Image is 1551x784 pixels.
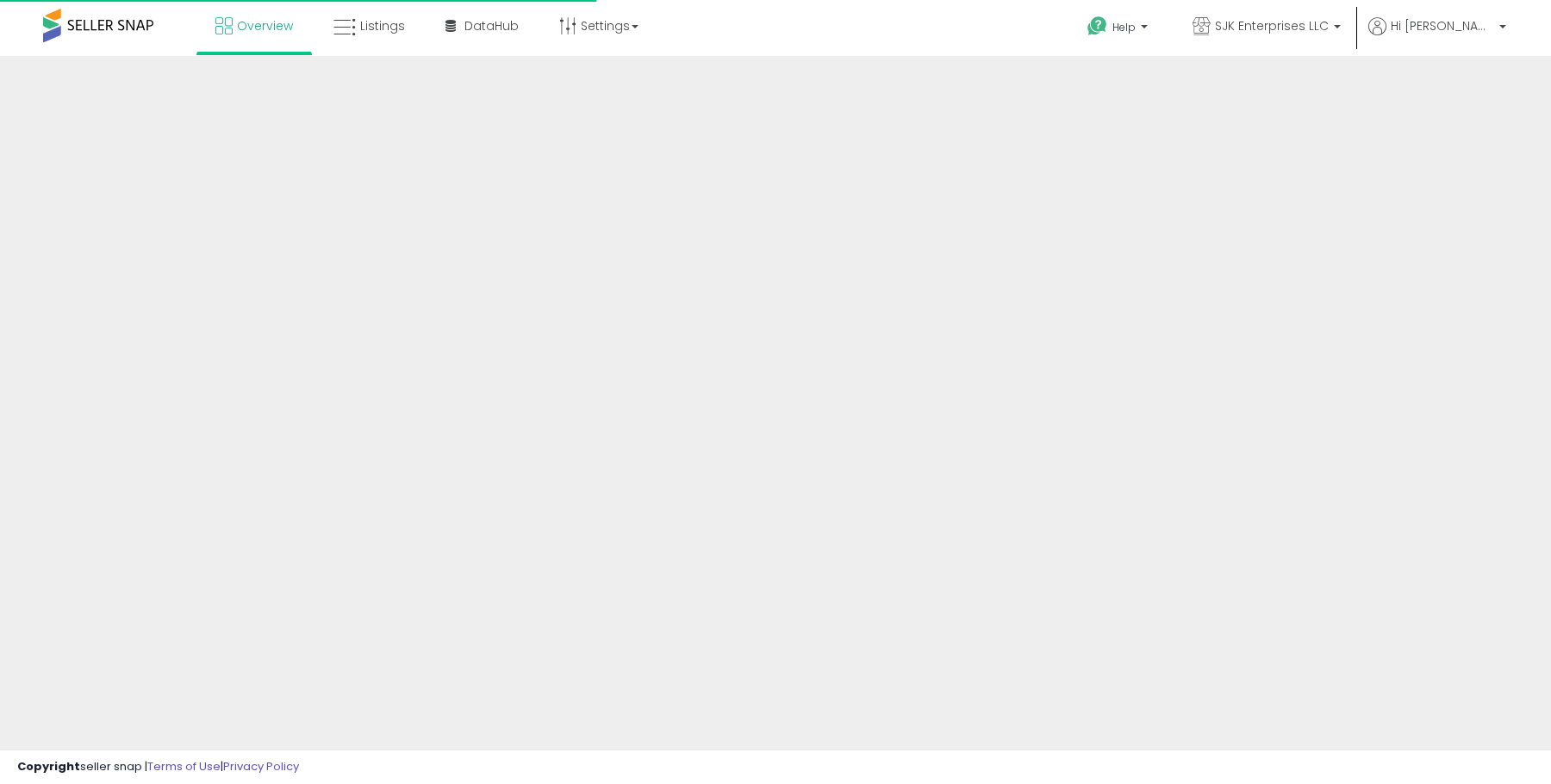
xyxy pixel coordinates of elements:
[147,758,221,775] a: Terms of Use
[464,17,519,34] span: DataHub
[1112,20,1136,34] span: Help
[360,17,405,34] span: Listings
[1368,17,1506,56] a: Hi [PERSON_NAME]
[237,17,293,34] span: Overview
[223,758,299,775] a: Privacy Policy
[1074,3,1165,56] a: Help
[1087,16,1108,37] i: Get Help
[17,758,80,775] strong: Copyright
[1391,17,1494,34] span: Hi [PERSON_NAME]
[17,759,299,775] div: seller snap | |
[1215,17,1329,34] span: SJK Enterprises LLC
